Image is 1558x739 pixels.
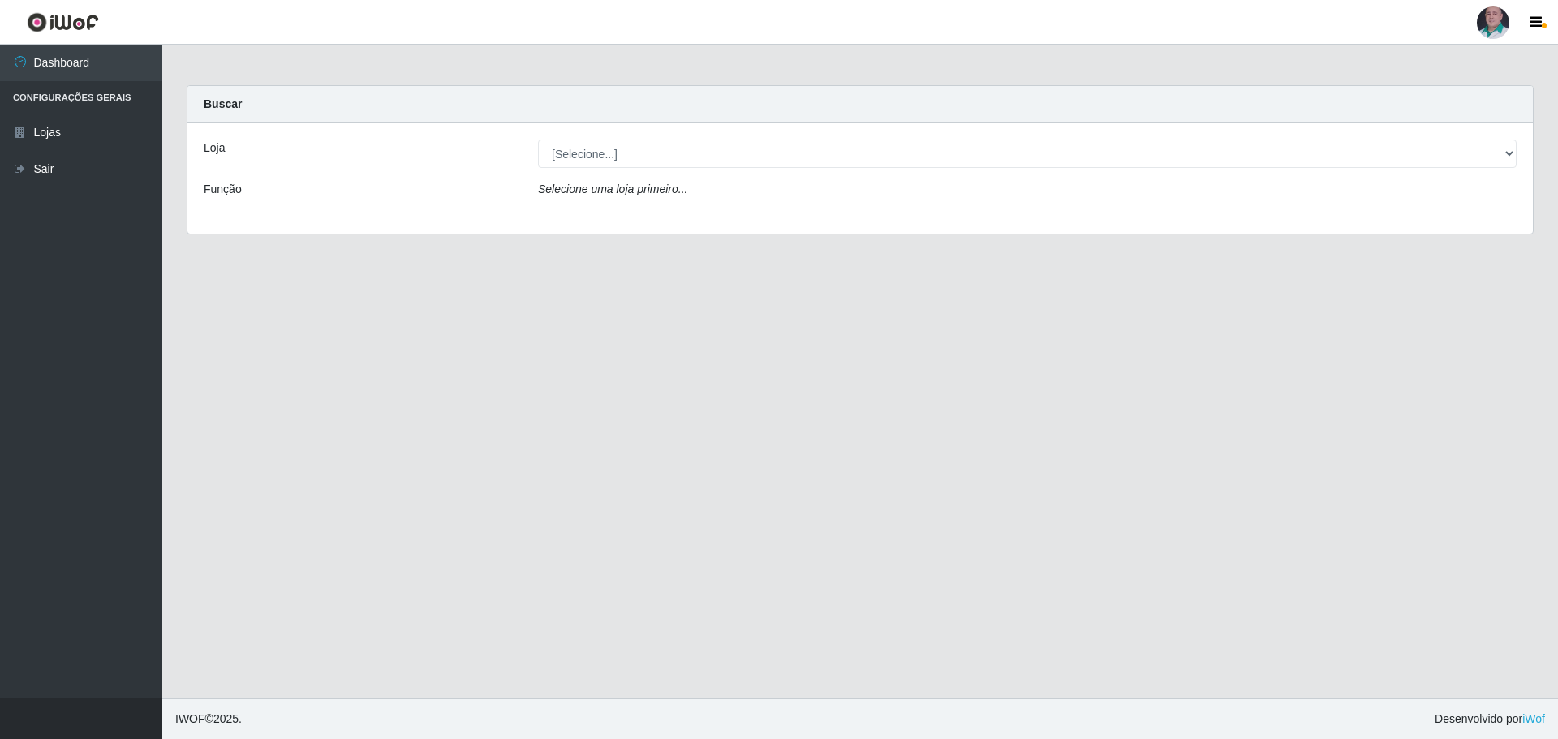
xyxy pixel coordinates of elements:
[204,181,242,198] label: Função
[204,140,225,157] label: Loja
[27,12,99,32] img: CoreUI Logo
[538,183,687,195] i: Selecione uma loja primeiro...
[204,97,242,110] strong: Buscar
[175,711,242,728] span: © 2025 .
[175,712,205,725] span: IWOF
[1435,711,1545,728] span: Desenvolvido por
[1522,712,1545,725] a: iWof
